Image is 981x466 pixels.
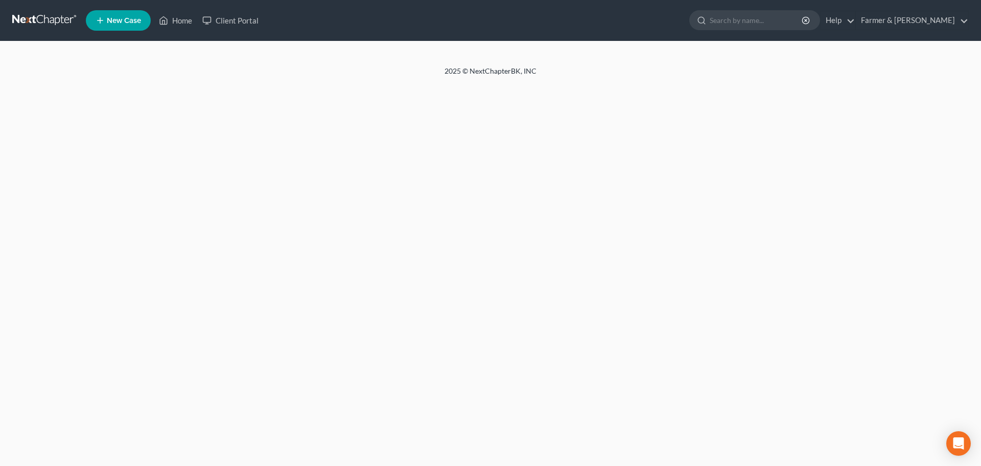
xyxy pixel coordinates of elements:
input: Search by name... [710,11,803,30]
a: Client Portal [197,11,264,30]
div: Open Intercom Messenger [946,431,971,456]
a: Home [154,11,197,30]
a: Help [821,11,855,30]
a: Farmer & [PERSON_NAME] [856,11,968,30]
span: New Case [107,17,141,25]
div: 2025 © NextChapterBK, INC [199,66,782,84]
